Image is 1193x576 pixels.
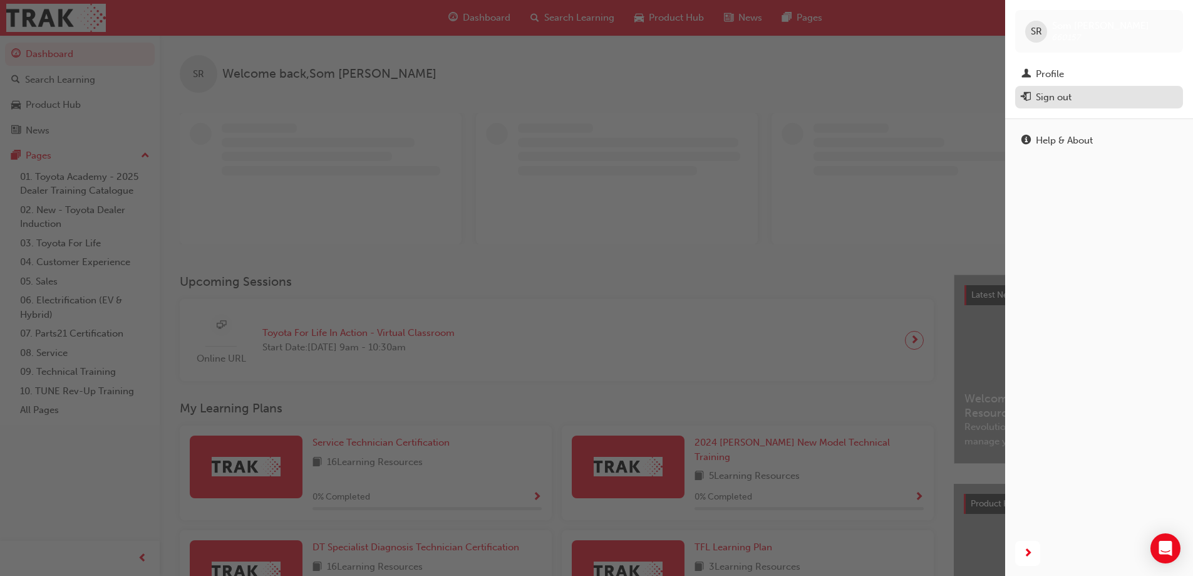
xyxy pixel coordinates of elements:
[1015,63,1183,86] a: Profile
[1023,546,1033,562] span: next-icon
[1015,86,1183,109] button: Sign out
[1031,24,1042,39] span: SR
[1021,92,1031,103] span: exit-icon
[1021,135,1031,147] span: info-icon
[1036,90,1072,105] div: Sign out
[1052,20,1149,31] span: Som [PERSON_NAME]
[1150,533,1180,563] div: Open Intercom Messenger
[1036,134,1093,148] div: Help & About
[1052,32,1081,43] span: 660157
[1036,67,1064,81] div: Profile
[1015,129,1183,152] a: Help & About
[1021,69,1031,80] span: man-icon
